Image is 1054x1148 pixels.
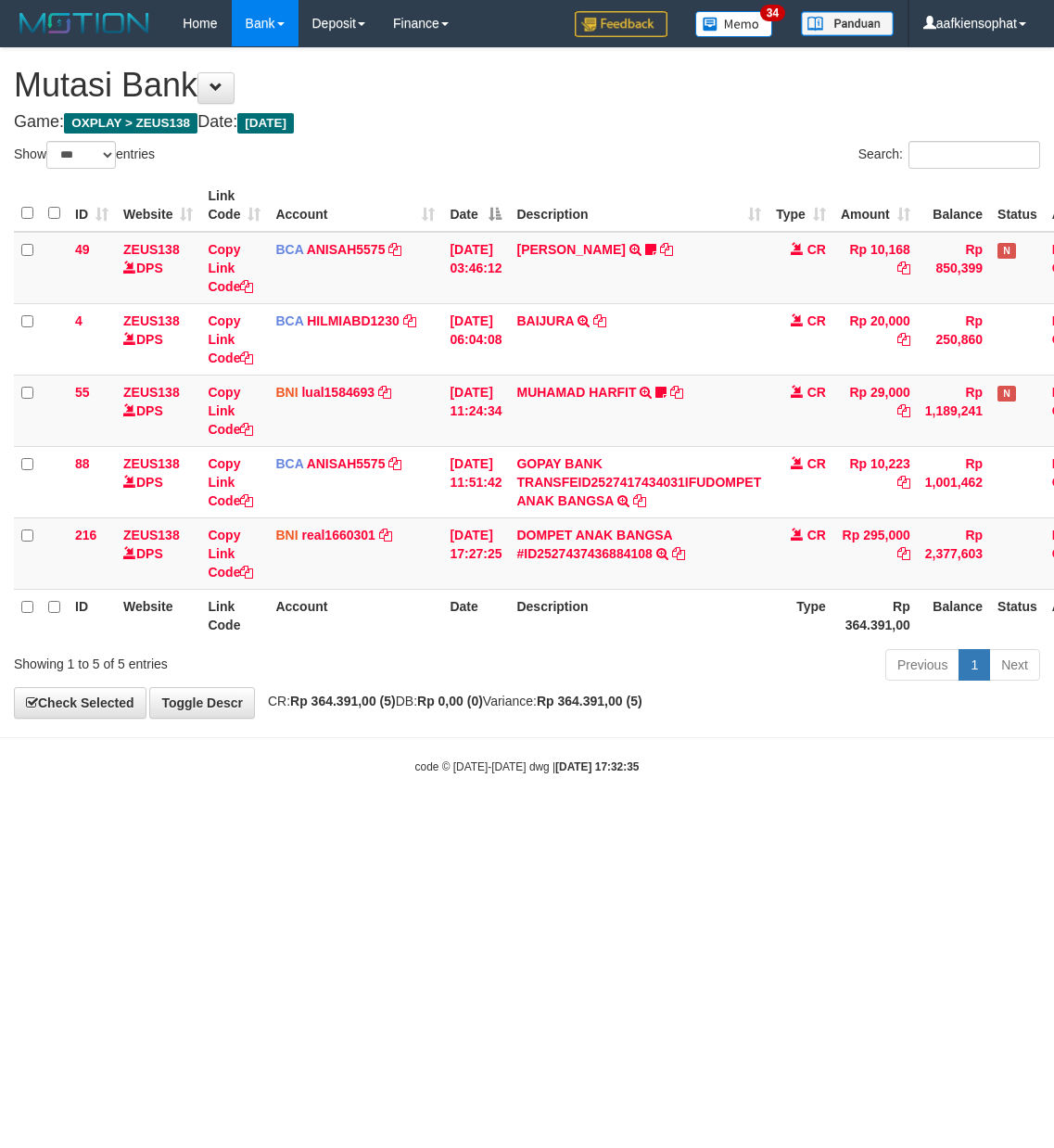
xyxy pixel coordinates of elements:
input: Search: [908,141,1040,169]
th: Rp 364.391,00 [833,589,918,642]
th: Account [268,589,442,642]
th: Description [509,589,768,642]
a: ANISAH5575 [307,242,386,257]
th: Status [990,589,1045,642]
label: Search: [858,141,1040,169]
td: DPS [116,375,200,446]
span: CR: DB: Variance: [259,694,642,708]
th: Website [116,589,200,642]
a: real1660301 [301,528,375,542]
span: BCA [275,242,303,257]
span: CR [807,456,826,471]
th: Date [442,589,509,642]
a: ANISAH5575 [307,456,386,471]
small: code © [DATE]-[DATE] dwg | [415,760,640,773]
img: Feedback.jpg [575,11,667,37]
img: panduan.png [801,11,894,36]
td: [DATE] 06:04:08 [442,303,509,375]
span: CR [807,528,826,542]
a: Copy DOMPET ANAK BANGSA #ID2527437436884108 to clipboard [672,546,685,561]
a: HILMIABD1230 [307,313,400,328]
a: Copy Link Code [208,456,253,508]
a: ZEUS138 [123,242,180,257]
td: Rp 10,168 [833,232,918,304]
div: Showing 1 to 5 of 5 entries [14,647,425,673]
a: Copy Rp 10,168 to clipboard [897,261,910,275]
a: Copy GOPAY BANK TRANSFEID2527417434031IFUDOMPET ANAK BANGSA to clipboard [633,493,646,508]
td: DPS [116,232,200,304]
th: Website: activate to sort column ascending [116,179,200,232]
a: 1 [959,649,990,681]
a: Next [989,649,1040,681]
td: [DATE] 11:51:42 [442,446,509,517]
td: Rp 29,000 [833,375,918,446]
th: Balance [918,179,990,232]
a: Copy INA PAUJANAH to clipboard [660,242,673,257]
th: Link Code [200,589,268,642]
td: Rp 2,377,603 [918,517,990,589]
th: Status [990,179,1045,232]
span: 216 [75,528,96,542]
th: Type [768,589,833,642]
img: MOTION_logo.png [14,9,155,37]
strong: [DATE] 17:32:35 [555,760,639,773]
td: [DATE] 11:24:34 [442,375,509,446]
img: Button%20Memo.svg [695,11,773,37]
td: Rp 250,860 [918,303,990,375]
a: Copy Rp 29,000 to clipboard [897,403,910,418]
h4: Game: Date: [14,113,1040,132]
a: Copy MUHAMAD HARFIT to clipboard [670,385,683,400]
a: GOPAY BANK TRANSFEID2527417434031IFUDOMPET ANAK BANGSA [516,456,761,508]
a: Copy Link Code [208,242,253,294]
a: ZEUS138 [123,528,180,542]
span: 88 [75,456,90,471]
a: ZEUS138 [123,456,180,471]
a: Copy Rp 20,000 to clipboard [897,332,910,347]
a: Toggle Descr [149,687,255,719]
th: Description: activate to sort column ascending [509,179,768,232]
td: Rp 1,189,241 [918,375,990,446]
td: Rp 20,000 [833,303,918,375]
a: Copy lual1584693 to clipboard [378,385,391,400]
th: Balance [918,589,990,642]
a: Copy Rp 295,000 to clipboard [897,546,910,561]
strong: Rp 364.391,00 (5) [537,694,642,708]
a: ZEUS138 [123,313,180,328]
label: Show entries [14,141,155,169]
a: Check Selected [14,687,146,719]
a: Previous [885,649,959,681]
td: Rp 295,000 [833,517,918,589]
span: 49 [75,242,90,257]
td: Rp 10,223 [833,446,918,517]
select: Showentries [46,141,116,169]
td: Rp 850,399 [918,232,990,304]
a: MUHAMAD HARFIT [516,385,636,400]
span: 34 [760,5,785,21]
a: Copy ANISAH5575 to clipboard [388,456,401,471]
th: ID: activate to sort column ascending [68,179,116,232]
th: Type: activate to sort column ascending [768,179,833,232]
th: ID [68,589,116,642]
a: DOMPET ANAK BANGSA #ID2527437436884108 [516,528,672,561]
span: BCA [275,313,303,328]
a: Copy BAIJURA to clipboard [593,313,606,328]
a: lual1584693 [301,385,375,400]
span: BNI [275,385,298,400]
span: Has Note [997,386,1016,402]
h1: Mutasi Bank [14,67,1040,104]
td: DPS [116,517,200,589]
a: BAIJURA [516,313,574,328]
span: OXPLAY > ZEUS138 [64,113,197,134]
a: Copy Rp 10,223 to clipboard [897,475,910,490]
span: [DATE] [237,113,294,134]
a: Copy real1660301 to clipboard [379,528,392,542]
td: [DATE] 17:27:25 [442,517,509,589]
a: Copy ANISAH5575 to clipboard [388,242,401,257]
a: Copy HILMIABD1230 to clipboard [403,313,416,328]
th: Link Code: activate to sort column ascending [200,179,268,232]
td: DPS [116,303,200,375]
th: Date: activate to sort column descending [442,179,509,232]
td: Rp 1,001,462 [918,446,990,517]
a: Copy Link Code [208,313,253,365]
span: CR [807,242,826,257]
